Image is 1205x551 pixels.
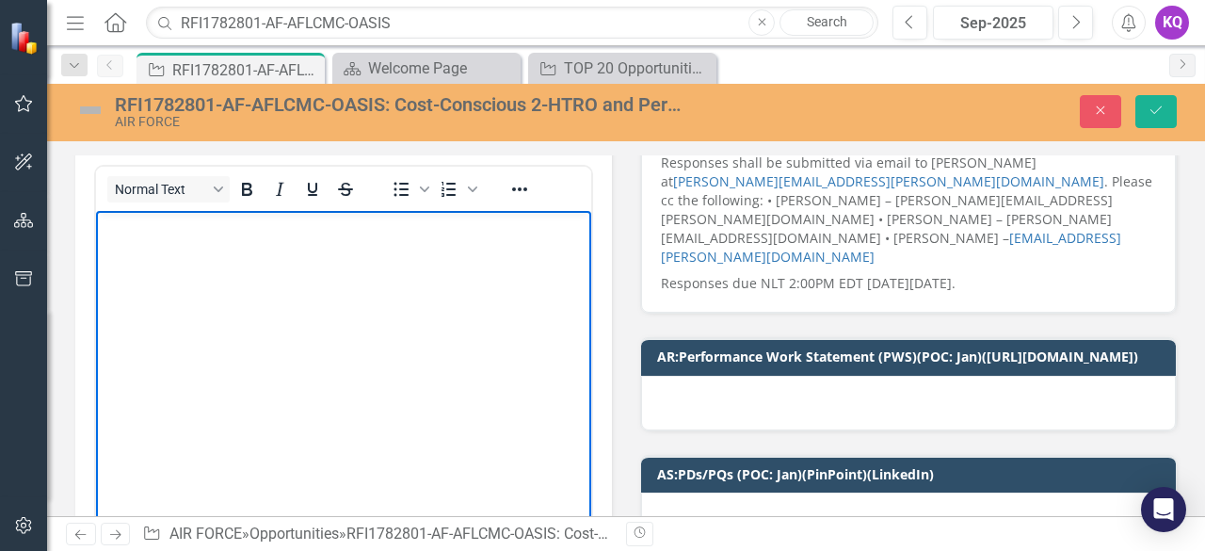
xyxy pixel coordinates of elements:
iframe: Rich Text Area [96,211,591,540]
div: Open Intercom Messenger [1141,487,1186,532]
span: Normal Text [115,182,207,197]
button: Italic [264,176,296,203]
button: Bold [231,176,263,203]
a: TOP 20 Opportunities ([DATE] Process) [533,57,712,80]
button: Reveal or hide additional toolbar items [504,176,536,203]
button: KQ [1155,6,1189,40]
div: Sep-2025 [940,12,1047,35]
div: AIR FORCE [115,115,685,129]
div: RFI1782801-AF-AFLCMC-OASIS: Cost-Conscious 2-HTRO and Performance Risks [172,58,320,82]
button: Sep-2025 [933,6,1053,40]
div: Welcome Page [368,57,516,80]
div: » » [142,524,612,545]
h3: AS:PDs/PQs (POC: Jan)(PinPoint)(LinkedIn) [657,467,1166,481]
a: [EMAIL_ADDRESS][PERSON_NAME][DOMAIN_NAME] [661,229,1121,266]
img: Not Defined [75,95,105,125]
div: RFI1782801-AF-AFLCMC-OASIS: Cost-Conscious 2-HTRO and Performance Risks [346,525,881,543]
button: Block Normal Text [107,176,230,203]
a: Search [779,9,874,36]
input: Search ClearPoint... [146,7,878,40]
div: TOP 20 Opportunities ([DATE] Process) [564,57,712,80]
img: ClearPoint Strategy [9,22,42,55]
h3: AR:Performance Work Statement (PWS)(POC: Jan)([URL][DOMAIN_NAME]) [657,349,1166,364]
p: Responses shall be submitted via email to [PERSON_NAME] at . Please cc the following: • [PERSON_N... [661,154,1156,270]
a: AIR FORCE [169,525,242,543]
p: Responses due NLT 2:00PM EDT [DATE][DATE]. [661,270,1156,293]
a: Welcome Page [337,57,516,80]
button: Strikethrough [329,176,361,203]
a: Opportunities [249,525,339,543]
a: [PERSON_NAME][EMAIL_ADDRESS][PERSON_NAME][DOMAIN_NAME] [673,172,1104,190]
div: Bullet list [385,176,432,203]
div: Numbered list [433,176,480,203]
button: Underline [297,176,329,203]
div: RFI1782801-AF-AFLCMC-OASIS: Cost-Conscious 2-HTRO and Performance Risks [115,94,685,115]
